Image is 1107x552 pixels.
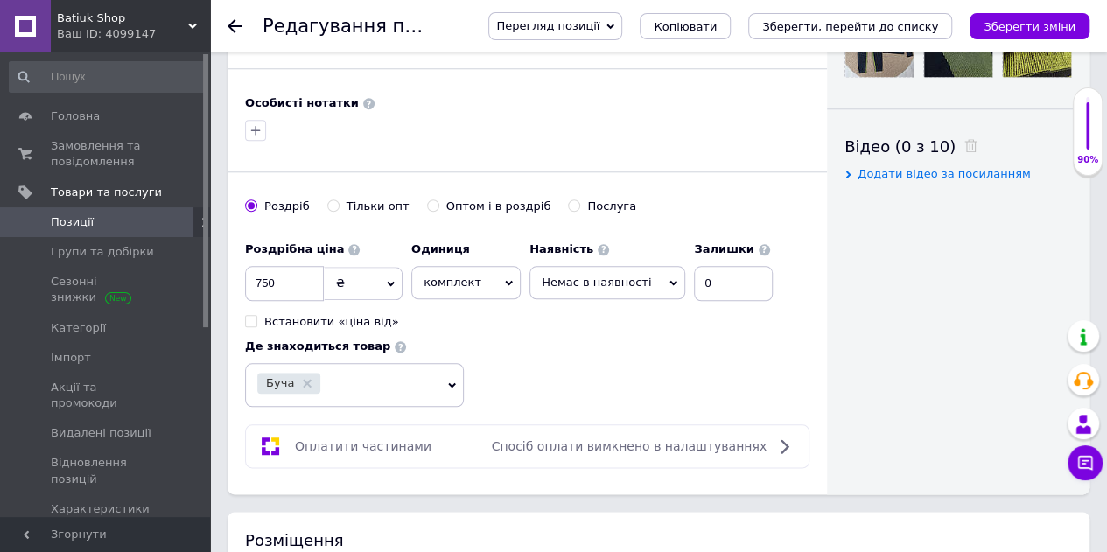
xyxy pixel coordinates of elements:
[347,199,410,214] div: Тільки опт
[57,10,188,26] span: Batiuk Shop
[336,276,345,290] span: ₴
[51,501,150,517] span: Характеристики
[1068,445,1103,480] button: Чат з покупцем
[18,129,255,201] p: 🧠 Если коротко — это «надел и забыл». [PERSON_NAME], о котором не вспоминают — потому что ничто н...
[411,266,521,299] span: комплект
[587,199,636,214] div: Послуга
[1073,87,1103,176] div: 90% Якість заповнення
[264,199,310,214] div: Роздріб
[32,101,172,114] strong: Розміри: 134/140, 158/164
[245,96,359,109] b: Особисті нотатки
[694,266,773,301] input: -
[51,425,151,441] span: Видалені позиції
[748,13,952,39] button: Зберегти, перейти до списку
[51,274,162,305] span: Сезонні знижки
[970,13,1089,39] button: Зберегти зміни
[51,455,162,486] span: Відновлення позицій
[411,242,470,255] b: Одиниця
[492,439,767,453] span: Спосіб оплати вимкнено в налаштуваннях
[245,242,344,255] b: Роздрібна ціна
[654,20,717,33] span: Копіювати
[858,167,1031,180] span: Додати відео за посиланням
[245,266,324,301] input: 0
[51,138,162,170] span: Замовлення та повідомлення
[264,314,399,330] div: Встановити «ціна від»
[57,26,210,42] div: Ваш ID: 4099147
[51,350,91,366] span: Імпорт
[228,19,242,33] div: Повернутися назад
[542,276,651,289] span: Немає в наявності
[245,529,1072,551] div: Розміщення
[640,13,731,39] button: Копіювати
[446,199,551,214] div: Оптом і в роздріб
[762,20,938,33] i: Зберегти, перейти до списку
[18,129,255,201] p: 🧠 Якщо коротко — це "вдягнув і забув". [PERSON_NAME], про який не згадують — бо нічого не заважає...
[32,101,178,114] strong: Размеры: 134/140, 158/164
[245,339,390,353] b: Де знаходиться товар
[51,320,106,336] span: Категорії
[295,439,431,453] span: Оплатити частинами
[51,380,162,411] span: Акції та промокоди
[51,108,100,124] span: Головна
[266,377,294,388] span: Буча
[51,214,94,230] span: Позиції
[694,242,753,255] b: Залишки
[51,185,162,200] span: Товари та послуги
[844,137,956,156] span: Відео (0 з 10)
[496,19,599,32] span: Перегляд позиції
[1074,154,1102,166] div: 90%
[984,20,1075,33] i: Зберегти зміни
[529,242,593,255] b: Наявність
[51,244,154,260] span: Групи та добірки
[9,61,207,93] input: Пошук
